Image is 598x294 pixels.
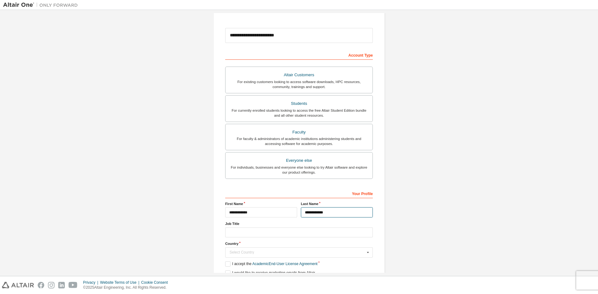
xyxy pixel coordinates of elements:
[229,128,369,137] div: Faculty
[225,201,297,206] label: First Name
[48,282,55,288] img: instagram.svg
[100,280,141,285] div: Website Terms of Use
[225,241,373,246] label: Country
[229,99,369,108] div: Students
[229,71,369,79] div: Altair Customers
[229,136,369,146] div: For faculty & administrators of academic institutions administering students and accessing softwa...
[230,250,365,254] div: Select Country
[83,280,100,285] div: Privacy
[3,2,81,8] img: Altair One
[141,280,171,285] div: Cookie Consent
[225,221,373,226] label: Job Title
[2,282,34,288] img: altair_logo.svg
[38,282,44,288] img: facebook.svg
[83,285,172,290] p: © 2025 Altair Engineering, Inc. All Rights Reserved.
[225,50,373,60] div: Account Type
[229,79,369,89] div: For existing customers looking to access software downloads, HPC resources, community, trainings ...
[229,165,369,175] div: For individuals, businesses and everyone else looking to try Altair software and explore our prod...
[301,201,373,206] label: Last Name
[225,261,317,267] label: I accept the
[229,156,369,165] div: Everyone else
[225,188,373,198] div: Your Profile
[69,282,78,288] img: youtube.svg
[225,270,315,276] label: I would like to receive marketing emails from Altair
[58,282,65,288] img: linkedin.svg
[229,108,369,118] div: For currently enrolled students looking to access the free Altair Student Edition bundle and all ...
[252,262,317,266] a: Academic End-User License Agreement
